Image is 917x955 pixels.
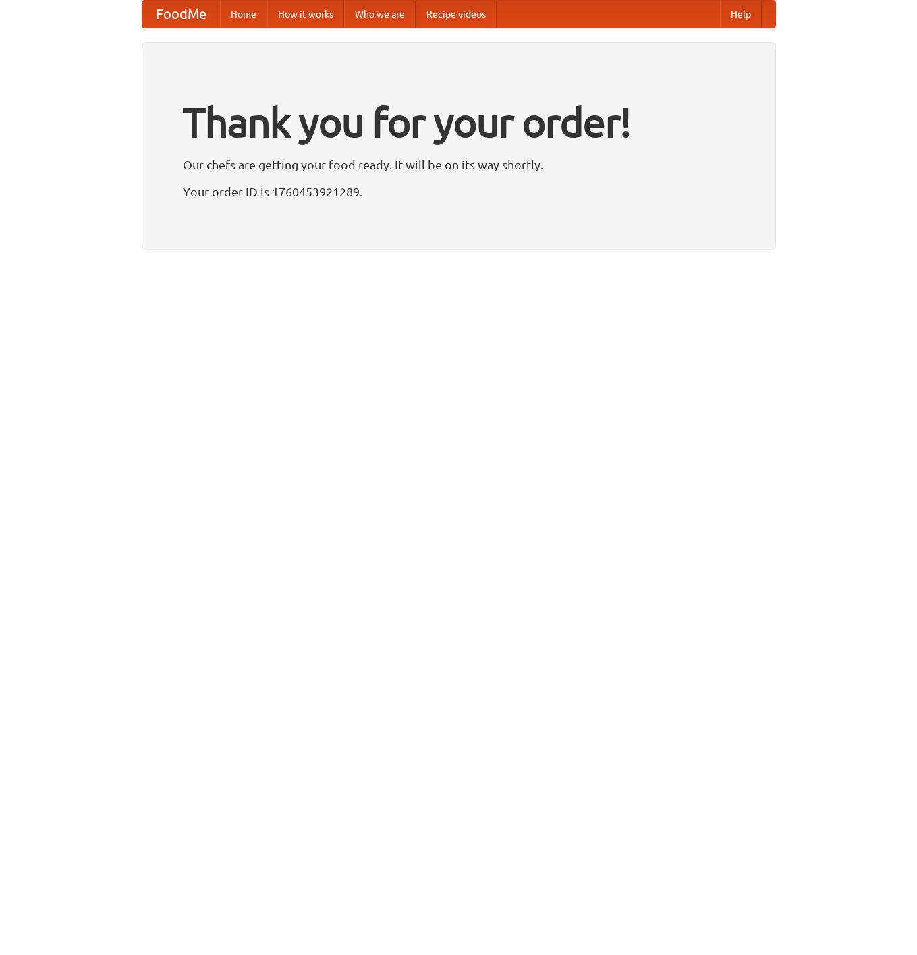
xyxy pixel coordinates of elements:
h1: Thank you for your order! [183,90,735,155]
p: Our chefs are getting your food ready. It will be on its way shortly. [183,155,735,175]
a: Home [220,1,267,28]
p: Your order ID is 1760453921289. [183,182,735,202]
a: Help [720,1,762,28]
a: Who we are [344,1,416,28]
a: FoodMe [142,1,220,28]
a: How it works [267,1,344,28]
a: Recipe videos [416,1,497,28]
